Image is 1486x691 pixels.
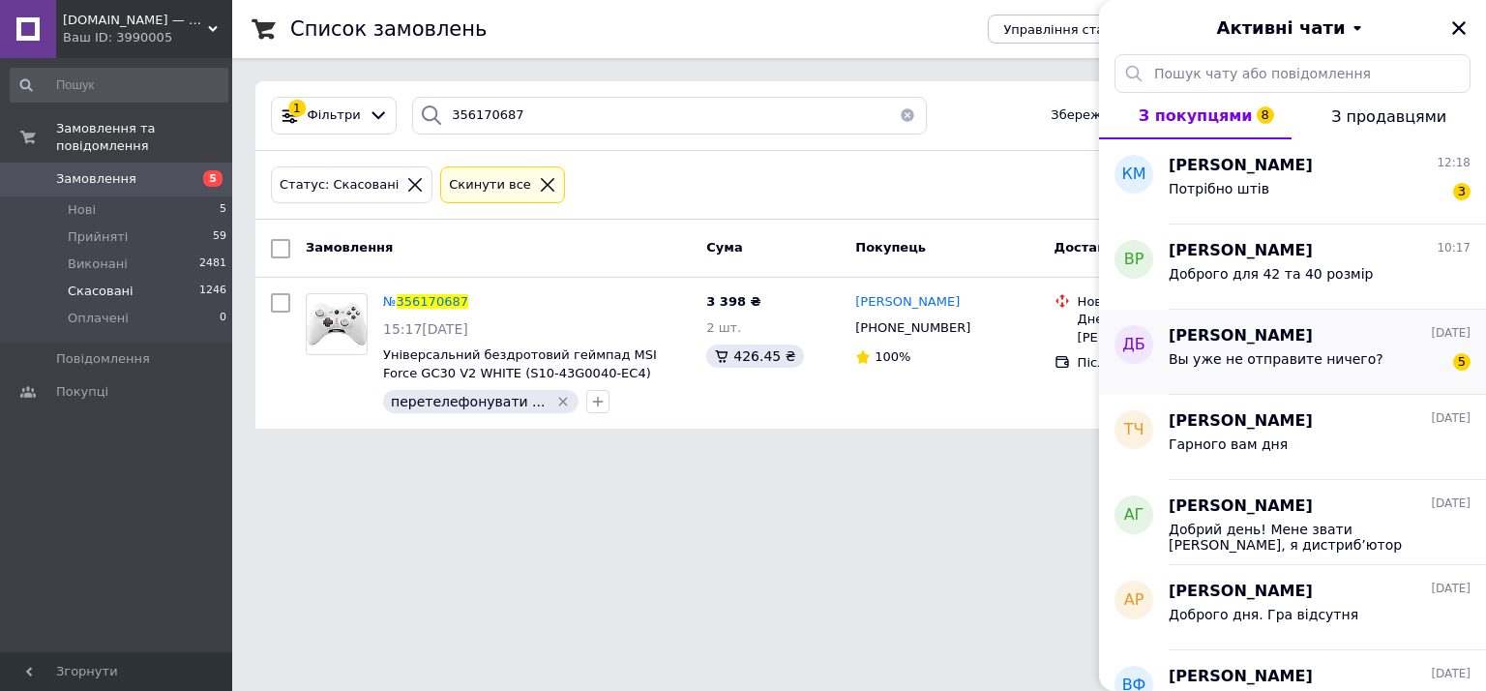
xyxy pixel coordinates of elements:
span: [PERSON_NAME] [1169,581,1313,603]
span: [PERSON_NAME] [1169,666,1313,688]
button: АР[PERSON_NAME][DATE]Доброго дня. Гра відсутня [1099,565,1486,650]
span: 3 398 ₴ [706,294,760,309]
span: Прийняті [68,228,128,246]
span: [DATE] [1431,325,1471,342]
span: Гарного вам дня [1169,436,1288,452]
span: 356170687 [397,294,468,309]
h1: Список замовлень [290,17,487,41]
span: Нові [68,201,96,219]
span: Доброго дня. Гра відсутня [1169,607,1358,622]
button: АГ[PERSON_NAME][DATE]Добрий день! Мене звати [PERSON_NAME], я дистриб’ютор побутової хімії [PERSO... [1099,480,1486,565]
span: [DATE] [1431,666,1471,682]
span: Оплачені [68,310,129,327]
input: Пошук [10,68,228,103]
span: З продавцями [1331,107,1446,126]
span: [PERSON_NAME] [1169,325,1313,347]
span: [DATE] [1431,496,1471,512]
span: Покупець [855,240,926,255]
a: Фото товару [306,293,368,355]
span: 15:17[DATE] [383,321,468,337]
button: ВР[PERSON_NAME]10:17Доброго для 42 та 40 розмір [1099,225,1486,310]
span: [DATE] [1431,581,1471,597]
button: Активні чати [1153,15,1432,41]
span: Виконані [68,255,128,273]
span: Скасовані [68,283,134,300]
span: [DATE] [1431,410,1471,427]
span: Потрібно штів [1169,181,1269,196]
span: 2 шт. [706,320,741,335]
div: Нова Пошта [1078,293,1277,311]
span: перетелефонувати ... [391,394,545,409]
span: Замовлення та повідомлення [56,120,232,155]
span: Замовлення [306,240,393,255]
a: [PERSON_NAME] [855,293,960,312]
button: Управління статусами [988,15,1167,44]
span: Вы уже не отправите ничего? [1169,351,1383,367]
span: Управління статусами [1003,22,1151,37]
img: Фото товару [307,303,367,346]
div: Післяплата [1078,354,1277,372]
button: КМ[PERSON_NAME]12:18Потрібно штів3 [1099,139,1486,225]
span: Покупці [56,383,108,401]
span: 12:18 [1437,155,1471,171]
span: Фільтри [308,106,361,125]
button: ДБ[PERSON_NAME][DATE]Вы уже не отправите ничего?5 [1099,310,1486,395]
span: Доставка та оплата [1055,240,1198,255]
span: [PERSON_NAME] [1169,240,1313,262]
span: Доброго для 42 та 40 розмір [1169,266,1373,282]
span: Repka.UA — надійний інтернет-магазин [63,12,208,29]
span: 5 [203,170,223,187]
div: Cкинути все [445,175,535,195]
span: 5 [220,201,226,219]
div: 426.45 ₴ [706,345,803,368]
div: Ваш ID: 3990005 [63,29,232,46]
span: Замовлення [56,170,136,188]
span: [PERSON_NAME] [1169,155,1313,177]
button: З продавцями [1292,93,1486,139]
svg: Видалити мітку [555,394,571,409]
div: 1 [288,100,306,117]
span: 10:17 [1437,240,1471,256]
span: [PERSON_NAME] [855,294,960,309]
span: [PERSON_NAME] [1169,410,1313,433]
span: [PHONE_NUMBER] [855,320,970,335]
span: Повідомлення [56,350,150,368]
span: Добрий день! Мене звати [PERSON_NAME], я дистриб’ютор побутової хімії [PERSON_NAME] Group. У мене... [1169,522,1443,553]
span: 1246 [199,283,226,300]
div: Днепр, №85 (до 30 кг): просп. [PERSON_NAME], 77 [1078,311,1277,345]
span: № [383,294,397,309]
span: АГ [1124,504,1144,526]
span: ВР [1124,249,1144,271]
span: КМ [1121,164,1145,186]
input: Пошук за номером замовлення, ПІБ покупця, номером телефону, Email, номером накладної [412,97,927,135]
span: Cума [706,240,742,255]
button: Закрити [1447,16,1471,40]
span: ТЧ [1124,419,1144,441]
span: 5 [1453,353,1471,371]
input: Пошук чату або повідомлення [1114,54,1471,93]
button: Очистить [888,97,927,135]
div: Статус: Скасовані [276,175,402,195]
span: 8 [1257,106,1274,124]
span: [PERSON_NAME] [1169,496,1313,518]
span: З покупцями [1139,106,1253,125]
span: Активні чати [1216,15,1345,41]
span: 100% [875,349,910,364]
button: ТЧ[PERSON_NAME][DATE]Гарного вам дня [1099,395,1486,480]
span: ДБ [1122,334,1144,356]
span: Збережені фільтри: [1051,106,1182,125]
a: Універсальний бездротовий геймпад MSI Force GC30 V2 WHITE (S10-43G0040-EC4) [383,347,657,380]
span: АР [1124,589,1144,612]
button: З покупцями8 [1099,93,1292,139]
span: 2481 [199,255,226,273]
a: №356170687 [383,294,468,309]
span: 59 [213,228,226,246]
span: 3 [1453,183,1471,200]
span: 0 [220,310,226,327]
